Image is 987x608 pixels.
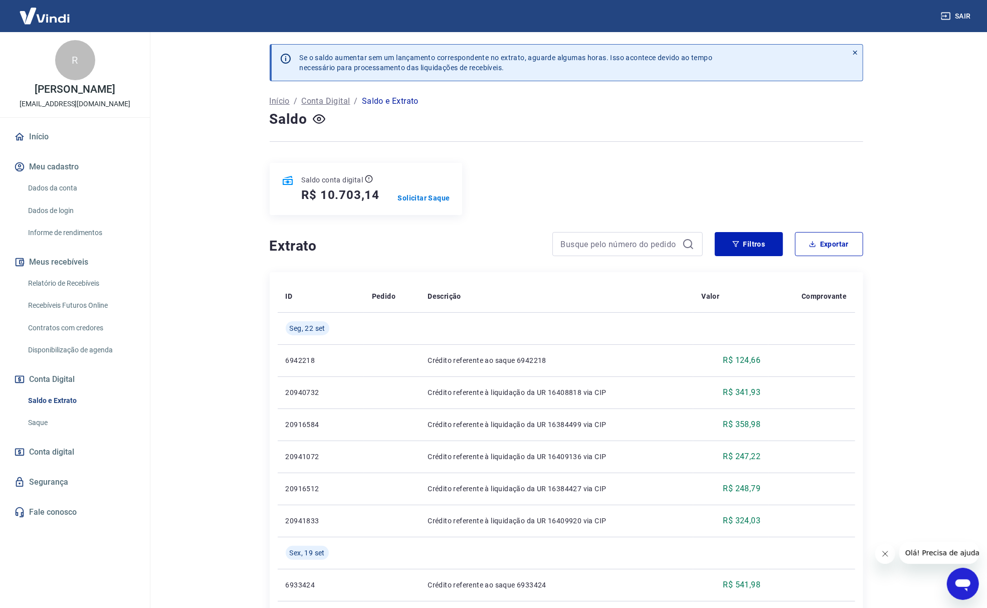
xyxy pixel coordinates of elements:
[947,568,979,600] iframe: Botão para abrir a janela de mensagens
[561,237,678,252] input: Busque pelo número do pedido
[270,236,540,256] h4: Extrato
[899,542,979,564] iframe: Mensagem da empresa
[372,291,396,301] p: Pedido
[12,156,138,178] button: Meu cadastro
[12,1,77,31] img: Vindi
[12,368,138,390] button: Conta Digital
[701,291,719,301] p: Valor
[286,420,356,430] p: 20916584
[723,354,761,366] p: R$ 124,66
[24,295,138,316] a: Recebíveis Futuros Online
[428,452,685,462] p: Crédito referente à liquidação da UR 16409136 via CIP
[286,484,356,494] p: 20916512
[55,40,95,80] div: R
[35,84,115,95] p: [PERSON_NAME]
[428,484,685,494] p: Crédito referente à liquidação da UR 16384427 via CIP
[428,387,685,397] p: Crédito referente à liquidação da UR 16408818 via CIP
[723,515,761,527] p: R$ 324,03
[270,95,290,107] a: Início
[723,386,761,398] p: R$ 341,93
[362,95,419,107] p: Saldo e Extrato
[12,441,138,463] a: Conta digital
[270,109,307,129] h4: Saldo
[24,340,138,360] a: Disponibilização de agenda
[286,291,293,301] p: ID
[286,355,356,365] p: 6942218
[428,420,685,430] p: Crédito referente à liquidação da UR 16384499 via CIP
[301,95,350,107] a: Conta Digital
[715,232,783,256] button: Filtros
[290,323,325,333] span: Seg, 22 set
[795,232,863,256] button: Exportar
[354,95,358,107] p: /
[302,187,380,203] h5: R$ 10.703,14
[24,318,138,338] a: Contratos com credores
[286,387,356,397] p: 20940732
[286,452,356,462] p: 20941072
[302,175,363,185] p: Saldo conta digital
[24,200,138,221] a: Dados de login
[24,390,138,411] a: Saldo e Extrato
[300,53,713,73] p: Se o saldo aumentar sem um lançamento correspondente no extrato, aguarde algumas horas. Isso acon...
[428,580,685,590] p: Crédito referente ao saque 6933424
[428,516,685,526] p: Crédito referente à liquidação da UR 16409920 via CIP
[29,445,74,459] span: Conta digital
[875,544,895,564] iframe: Fechar mensagem
[20,99,130,109] p: [EMAIL_ADDRESS][DOMAIN_NAME]
[294,95,297,107] p: /
[24,413,138,433] a: Saque
[12,501,138,523] a: Fale conosco
[428,355,685,365] p: Crédito referente ao saque 6942218
[6,7,84,15] span: Olá! Precisa de ajuda?
[12,251,138,273] button: Meus recebíveis
[723,483,761,495] p: R$ 248,79
[286,516,356,526] p: 20941833
[290,548,325,558] span: Sex, 19 set
[428,291,461,301] p: Descrição
[24,273,138,294] a: Relatório de Recebíveis
[12,471,138,493] a: Segurança
[723,419,761,431] p: R$ 358,98
[723,451,761,463] p: R$ 247,22
[24,178,138,198] a: Dados da conta
[723,579,761,591] p: R$ 541,98
[24,223,138,243] a: Informe de rendimentos
[398,193,450,203] a: Solicitar Saque
[12,126,138,148] a: Início
[286,580,356,590] p: 6933424
[802,291,847,301] p: Comprovante
[939,7,975,26] button: Sair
